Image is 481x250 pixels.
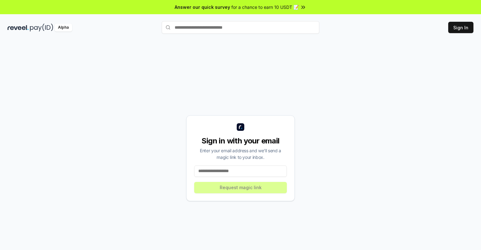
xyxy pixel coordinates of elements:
[30,24,53,32] img: pay_id
[231,4,299,10] span: for a chance to earn 10 USDT 📝
[237,123,244,131] img: logo_small
[175,4,230,10] span: Answer our quick survey
[55,24,72,32] div: Alpha
[194,136,287,146] div: Sign in with your email
[8,24,29,32] img: reveel_dark
[448,22,473,33] button: Sign In
[194,147,287,160] div: Enter your email address and we’ll send a magic link to your inbox.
